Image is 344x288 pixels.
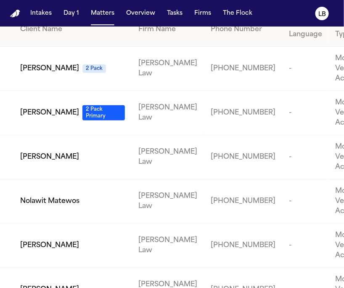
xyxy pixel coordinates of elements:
[20,108,79,118] span: [PERSON_NAME]
[10,10,20,18] a: Home
[20,152,79,162] span: [PERSON_NAME]
[132,91,204,135] td: [PERSON_NAME] Law
[20,24,125,35] div: Client Name
[132,179,204,224] td: [PERSON_NAME] Law
[282,47,329,91] td: -
[191,6,214,21] button: Firms
[27,6,55,21] button: Intakes
[282,91,329,135] td: -
[220,6,256,21] button: The Flock
[82,64,106,73] span: 2 Pack
[132,135,204,179] td: [PERSON_NAME] Law
[20,64,79,74] span: [PERSON_NAME]
[282,135,329,179] td: -
[132,224,204,268] td: [PERSON_NAME] Law
[138,24,197,35] div: Firm Name
[282,224,329,268] td: -
[211,24,275,35] div: Phone Number
[87,6,118,21] button: Matters
[20,240,79,251] span: [PERSON_NAME]
[82,105,125,120] span: 2 Pack Primary
[204,47,282,91] td: [PHONE_NUMBER]
[204,135,282,179] td: [PHONE_NUMBER]
[20,196,79,206] span: Nolawit Matewos
[123,6,159,21] button: Overview
[132,47,204,91] td: [PERSON_NAME] Law
[204,91,282,135] td: [PHONE_NUMBER]
[289,19,322,40] div: Preferred Language
[204,179,282,224] td: [PHONE_NUMBER]
[204,224,282,268] td: [PHONE_NUMBER]
[282,179,329,224] td: -
[164,6,186,21] button: Tasks
[10,10,20,18] img: Finch Logo
[60,6,82,21] button: Day 1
